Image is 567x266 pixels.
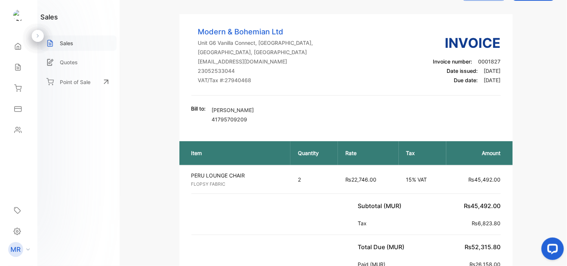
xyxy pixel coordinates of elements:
[454,149,501,157] p: Amount
[465,243,501,251] span: ₨52,315.80
[536,235,567,266] iframe: LiveChat chat widget
[484,68,501,74] span: [DATE]
[358,242,408,251] p: Total Due (MUR)
[191,181,284,188] p: FLOPSY FABRIC
[198,48,313,56] p: [GEOGRAPHIC_DATA], [GEOGRAPHIC_DATA]
[13,10,24,21] img: logo
[60,39,73,47] p: Sales
[60,78,90,86] p: Point of Sale
[478,58,501,65] span: 0001827
[469,176,501,183] span: ₨45,492.00
[345,176,376,183] span: ₨22,746.00
[447,68,478,74] span: Date issued:
[40,74,117,90] a: Point of Sale
[464,202,501,210] span: ₨45,492.00
[345,149,391,157] p: Rate
[11,245,21,254] p: MR
[198,26,313,37] p: Modern & Bohemian Ltd
[198,76,313,84] p: VAT/Tax #: 27940468
[358,219,370,227] p: Tax
[212,115,254,123] p: 41795709209
[406,149,439,157] p: Tax
[358,201,405,210] p: Subtotal (MUR)
[198,58,313,65] p: [EMAIL_ADDRESS][DOMAIN_NAME]
[40,55,117,70] a: Quotes
[298,176,330,183] p: 2
[433,33,501,53] h3: Invoice
[198,39,313,47] p: Unit G6 Vanilla Connect, [GEOGRAPHIC_DATA],
[406,176,439,183] p: 15% VAT
[191,171,284,179] p: PERU LOUNGE CHAIR
[298,149,330,157] p: Quantity
[433,58,472,65] span: Invoice number:
[212,106,254,114] p: [PERSON_NAME]
[60,58,78,66] p: Quotes
[484,77,501,83] span: [DATE]
[198,67,313,75] p: 23052533044
[40,12,58,22] h1: sales
[191,105,206,112] p: Bill to:
[191,149,283,157] p: Item
[40,35,117,51] a: Sales
[472,220,501,226] span: ₨6,823.80
[454,77,478,83] span: Due date:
